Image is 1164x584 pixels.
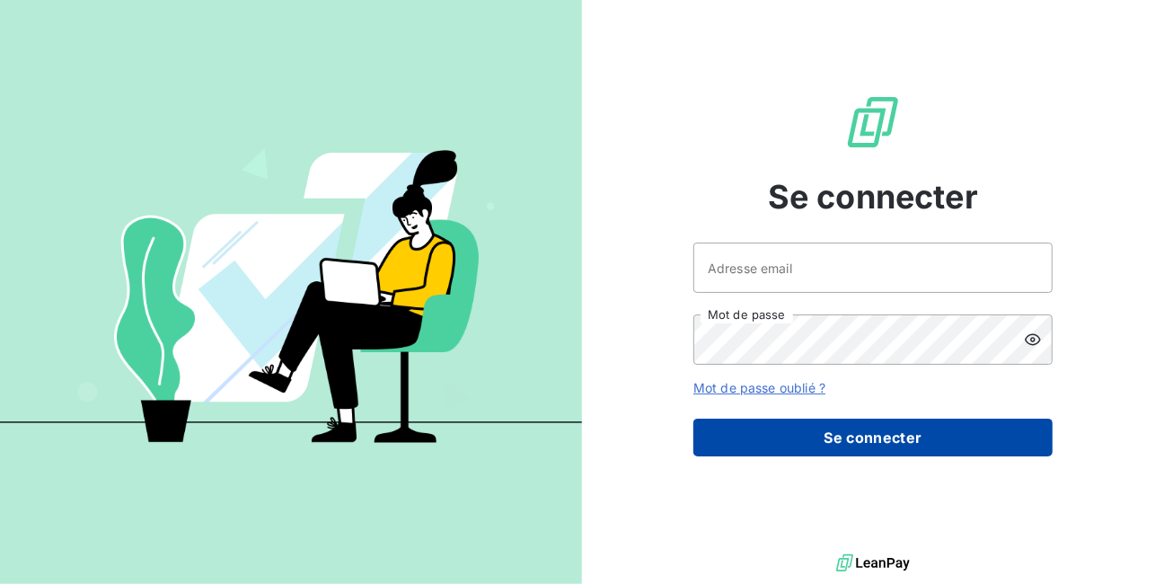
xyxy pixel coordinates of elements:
[693,419,1053,456] button: Se connecter
[768,173,978,221] span: Se connecter
[836,550,910,577] img: logo
[844,93,902,151] img: Logo LeanPay
[693,380,825,395] a: Mot de passe oublié ?
[693,243,1053,293] input: placeholder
